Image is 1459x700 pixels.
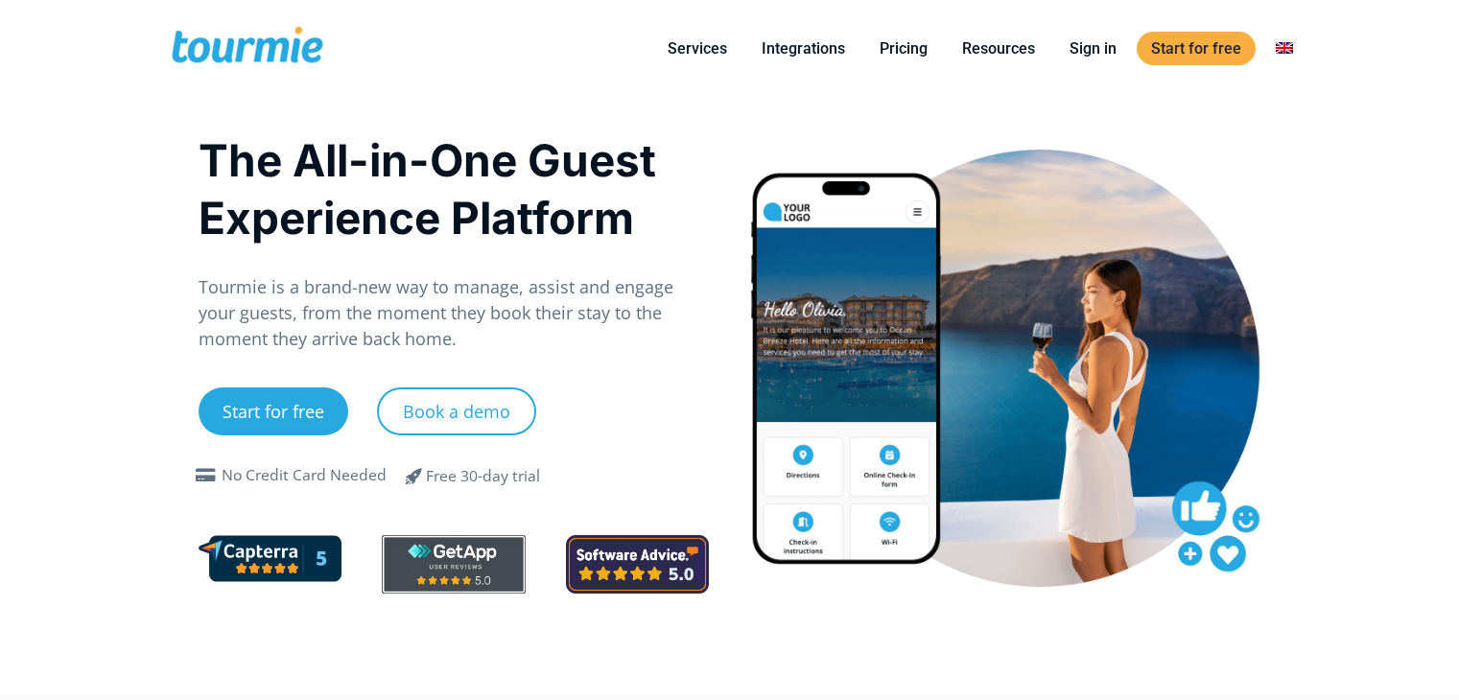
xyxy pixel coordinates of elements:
div: Free 30-day trial [426,465,540,488]
a: Integrations [747,36,859,60]
a: Start for free [199,387,348,435]
span:  [191,468,222,483]
a: Pricing [865,36,942,60]
h1: The All-in-One Guest Experience Platform [199,131,710,246]
a: Services [653,36,741,60]
a: Resources [948,36,1049,60]
span:  [391,464,437,487]
a: Sign in [1055,36,1131,60]
a: Start for free [1137,32,1256,65]
p: Tourmie is a brand-new way to manage, assist and engage your guests, from the moment they book th... [199,274,710,352]
a: Book a demo [377,387,536,435]
div: No Credit Card Needed [222,464,387,487]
